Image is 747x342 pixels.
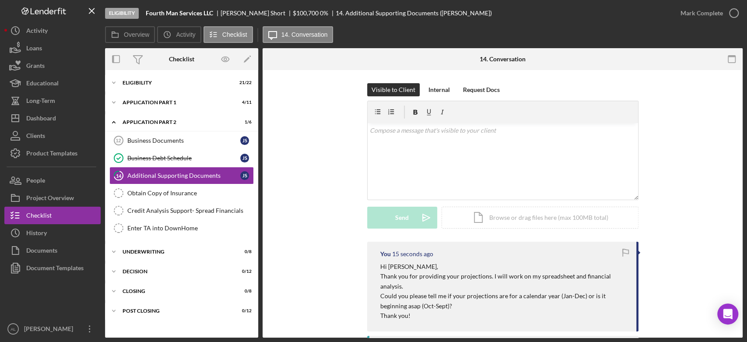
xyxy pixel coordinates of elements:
div: [PERSON_NAME] Short [221,10,293,17]
div: Credit Analysis Support- Spread Financials [127,207,253,214]
a: Credit Analysis Support- Spread Financials [109,202,254,219]
div: Activity [26,22,48,42]
div: Enter TA into DownHome [127,225,253,232]
div: Business Documents [127,137,240,144]
button: Internal [424,83,454,96]
button: People [4,172,101,189]
div: Additional Supporting Documents [127,172,240,179]
div: Educational [26,74,59,94]
button: 14. Conversation [263,26,333,43]
div: 0 % [320,10,328,17]
a: Documents [4,242,101,259]
p: Thank you for providing your projections. I will work on my spreadsheet and financial analysis. [380,271,628,291]
div: Request Docs [463,83,500,96]
button: Dashboard [4,109,101,127]
text: AL [11,327,16,331]
a: Enter TA into DownHome [109,219,254,237]
button: History [4,224,101,242]
div: History [26,224,47,244]
div: 0 / 12 [236,308,252,314]
div: Internal [428,83,450,96]
time: 2025-09-23 17:02 [392,250,433,257]
div: 21 / 22 [236,80,252,85]
button: Long-Term [4,92,101,109]
div: Decision [123,269,230,274]
button: AL[PERSON_NAME] [4,320,101,338]
div: 0 / 8 [236,249,252,254]
a: Business Debt ScheduleJS [109,149,254,167]
div: Business Debt Schedule [127,155,240,162]
div: Long-Term [26,92,55,112]
p: Could you please tell me if your projections are for a calendar year (Jan-Dec) or is it beginning... [380,291,628,311]
div: Clients [26,127,45,147]
div: Product Templates [26,145,77,164]
div: 14. Additional Supporting Documents ([PERSON_NAME]) [336,10,492,17]
tspan: 14 [116,173,122,178]
button: Request Docs [459,83,504,96]
button: Educational [4,74,101,92]
div: Document Templates [26,259,84,279]
button: Clients [4,127,101,145]
div: Mark Complete [680,4,723,22]
div: Application Part 1 [123,100,230,105]
label: Checklist [222,31,247,38]
div: Closing [123,289,230,294]
button: Checklist [203,26,253,43]
span: $100,700 [293,9,319,17]
button: Project Overview [4,189,101,207]
div: You [380,250,391,257]
button: Loans [4,39,101,57]
div: People [26,172,45,191]
button: Document Templates [4,259,101,277]
a: 12Business DocumentsJS [109,132,254,149]
tspan: 12 [116,138,121,143]
button: Product Templates [4,145,101,162]
b: Fourth Man Services LLC [146,10,213,17]
div: Obtain Copy of Insurance [127,190,253,197]
button: Grants [4,57,101,74]
div: Documents [26,242,57,261]
button: Overview [105,26,155,43]
label: Overview [124,31,149,38]
div: Post Closing [123,308,230,314]
div: Open Intercom Messenger [717,303,738,324]
p: Hi [PERSON_NAME], [380,262,628,271]
div: 4 / 11 [236,100,252,105]
div: 14. Conversation [480,56,526,63]
div: Eligibility [123,80,230,85]
div: Loans [26,39,42,59]
button: Visible to Client [367,83,420,96]
div: Checklist [26,207,52,226]
a: Obtain Copy of Insurance [109,184,254,202]
button: Activity [4,22,101,39]
div: Grants [26,57,45,77]
div: Checklist [169,56,194,63]
div: Application Part 2 [123,120,230,125]
div: 0 / 12 [236,269,252,274]
div: Underwriting [123,249,230,254]
div: Send [395,207,409,229]
div: 0 / 8 [236,289,252,294]
button: Checklist [4,207,101,224]
p: Thank you! [380,311,628,321]
a: 14Additional Supporting DocumentsJS [109,167,254,184]
label: 14. Conversation [281,31,328,38]
div: Dashboard [26,109,56,129]
div: J S [240,136,249,145]
label: Activity [176,31,195,38]
div: Visible to Client [372,83,415,96]
div: Project Overview [26,189,74,209]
